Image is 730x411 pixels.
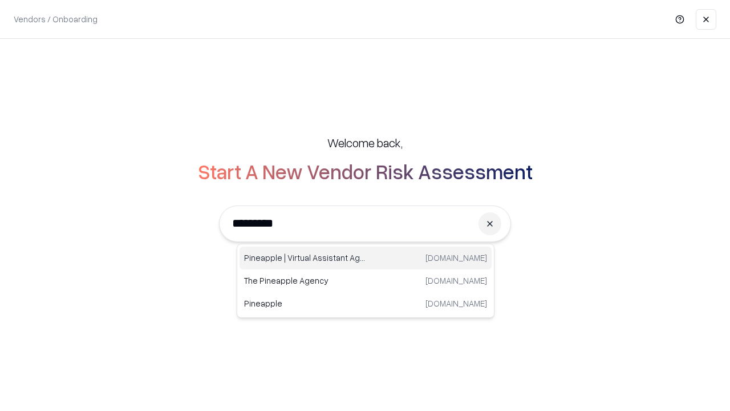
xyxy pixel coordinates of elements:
h2: Start A New Vendor Risk Assessment [198,160,533,183]
p: Vendors / Onboarding [14,13,98,25]
p: The Pineapple Agency [244,275,366,287]
h5: Welcome back, [327,135,403,151]
p: [DOMAIN_NAME] [425,252,487,264]
p: [DOMAIN_NAME] [425,297,487,309]
div: Suggestions [237,244,494,318]
p: Pineapple [244,297,366,309]
p: Pineapple | Virtual Assistant Agency [244,252,366,264]
p: [DOMAIN_NAME] [425,275,487,287]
